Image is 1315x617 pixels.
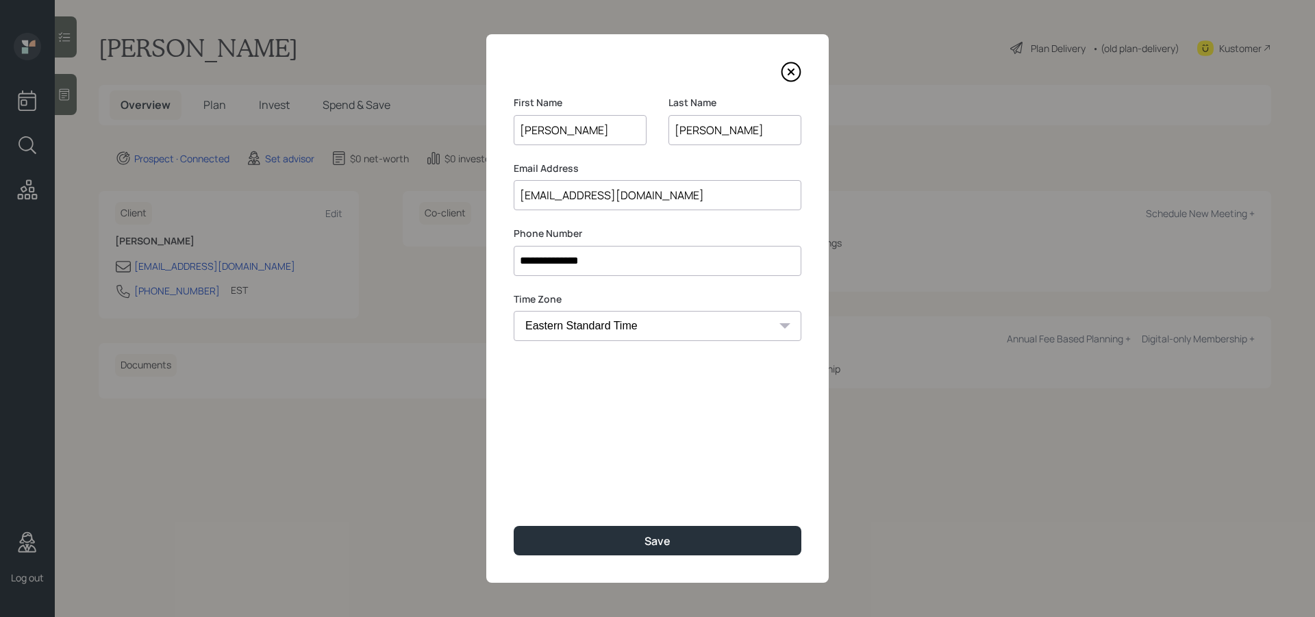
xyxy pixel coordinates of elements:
[514,292,801,306] label: Time Zone
[644,533,671,549] div: Save
[514,526,801,555] button: Save
[514,162,801,175] label: Email Address
[514,227,801,240] label: Phone Number
[514,96,647,110] label: First Name
[668,96,801,110] label: Last Name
